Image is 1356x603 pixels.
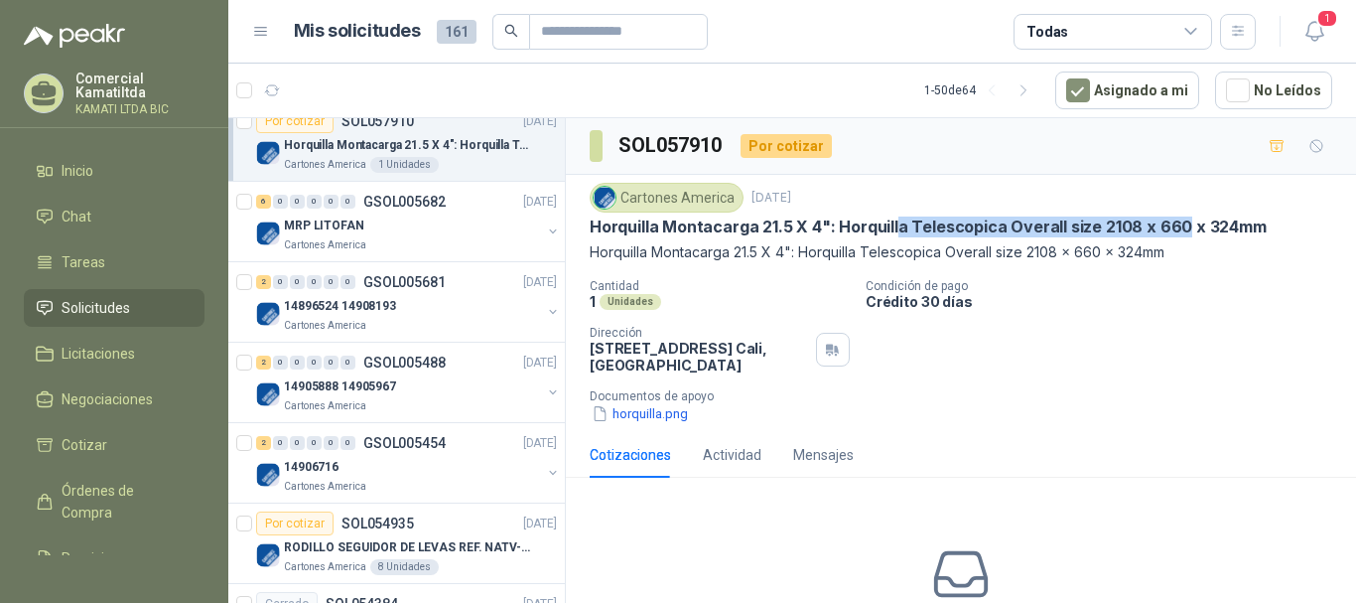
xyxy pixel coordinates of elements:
[62,434,107,456] span: Cotizar
[1026,21,1068,43] div: Todas
[1215,72,1332,109] button: No Leídos
[523,434,557,453] p: [DATE]
[340,195,355,209] div: 0
[290,356,305,370] div: 0
[256,270,561,334] a: 2 0 0 0 0 0 GSOL005681[DATE] Company Logo14896524 14908193Cartones America
[741,134,832,158] div: Por cotizar
[437,20,476,44] span: 161
[284,377,396,396] p: 14905888 14905967
[24,198,204,235] a: Chat
[273,195,288,209] div: 0
[324,195,339,209] div: 0
[24,380,204,418] a: Negociaciones
[703,444,761,466] div: Actividad
[256,543,280,567] img: Company Logo
[363,275,446,289] p: GSOL005681
[751,189,791,208] p: [DATE]
[228,101,565,182] a: Por cotizarSOL057910[DATE] Company LogoHorquilla Montacarga 21.5 X 4": Horquilla Telescopica Over...
[256,141,280,165] img: Company Logo
[590,183,744,213] div: Cartones America
[256,463,280,487] img: Company Logo
[256,356,271,370] div: 2
[290,275,305,289] div: 0
[256,512,334,535] div: Por cotizar
[1296,14,1332,50] button: 1
[866,279,1348,293] p: Condición de pago
[793,444,854,466] div: Mensajes
[24,243,204,281] a: Tareas
[341,114,414,128] p: SOL057910
[341,517,414,530] p: SOL054935
[523,193,557,212] p: [DATE]
[370,157,439,173] div: 1 Unidades
[256,302,280,326] img: Company Logo
[256,382,280,406] img: Company Logo
[62,297,130,319] span: Solicitudes
[24,539,204,577] a: Remisiones
[590,403,690,424] button: horquilla.png
[62,251,105,273] span: Tareas
[590,293,596,310] p: 1
[256,431,561,495] a: 2 0 0 0 0 0 GSOL005454[DATE] Company Logo14906716Cartones America
[284,479,366,495] p: Cartones America
[284,318,366,334] p: Cartones America
[866,293,1348,310] p: Crédito 30 días
[290,436,305,450] div: 0
[256,109,334,133] div: Por cotizar
[307,356,322,370] div: 0
[618,130,725,161] h3: SOL057910
[324,275,339,289] div: 0
[294,17,421,46] h1: Mis solicitudes
[363,436,446,450] p: GSOL005454
[62,343,135,365] span: Licitaciones
[324,436,339,450] div: 0
[24,152,204,190] a: Inicio
[284,237,366,253] p: Cartones America
[363,195,446,209] p: GSOL005682
[62,480,186,524] span: Órdenes de Compra
[523,112,557,131] p: [DATE]
[256,222,280,245] img: Company Logo
[284,538,531,557] p: RODILLO SEGUIDOR DE LEVAS REF. NATV-17-PPA [PERSON_NAME]
[307,195,322,209] div: 0
[284,458,339,477] p: 14906716
[75,72,204,99] p: Comercial Kamatiltda
[324,356,339,370] div: 0
[62,388,153,410] span: Negociaciones
[62,206,91,227] span: Chat
[24,472,204,531] a: Órdenes de Compra
[590,279,850,293] p: Cantidad
[363,356,446,370] p: GSOL005488
[24,24,125,48] img: Logo peakr
[256,195,271,209] div: 6
[523,515,557,533] p: [DATE]
[24,289,204,327] a: Solicitudes
[590,326,808,340] p: Dirección
[1316,9,1338,28] span: 1
[24,335,204,373] a: Licitaciones
[340,275,355,289] div: 0
[600,294,661,310] div: Unidades
[290,195,305,209] div: 0
[340,436,355,450] div: 0
[340,356,355,370] div: 0
[284,157,366,173] p: Cartones America
[273,275,288,289] div: 0
[256,351,561,414] a: 2 0 0 0 0 0 GSOL005488[DATE] Company Logo14905888 14905967Cartones America
[24,426,204,464] a: Cotizar
[370,559,439,575] div: 8 Unidades
[284,559,366,575] p: Cartones America
[523,273,557,292] p: [DATE]
[284,297,396,316] p: 14896524 14908193
[273,356,288,370] div: 0
[273,436,288,450] div: 0
[284,217,364,235] p: MRP LITOFAN
[590,340,808,374] p: [STREET_ADDRESS] Cali , [GEOGRAPHIC_DATA]
[523,354,557,373] p: [DATE]
[307,275,322,289] div: 0
[590,217,1267,237] p: Horquilla Montacarga 21.5 X 4": Horquilla Telescopica Overall size 2108 x 660 x 324mm
[307,436,322,450] div: 0
[62,547,135,569] span: Remisiones
[284,398,366,414] p: Cartones America
[590,444,671,466] div: Cotizaciones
